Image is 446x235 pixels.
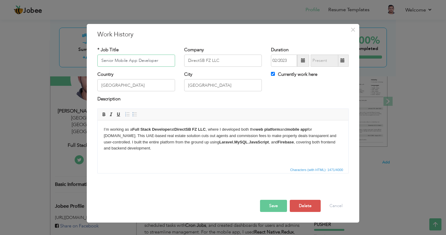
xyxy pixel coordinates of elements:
[271,72,275,76] input: Currently work here
[100,111,107,118] a: Bold
[290,200,321,212] button: Delete
[271,55,297,67] input: From
[289,167,344,173] span: Characters (with HTML): 1471/4000
[311,55,338,67] input: Present
[350,24,356,35] span: ×
[97,47,119,53] label: * Job Title
[184,47,204,53] label: Company
[97,30,349,39] h3: Work History
[131,111,138,118] a: Insert/Remove Bulleted List
[184,71,192,78] label: City
[124,111,131,118] a: Insert/Remove Numbered List
[289,167,345,173] div: Statistics
[323,200,349,212] button: Cancel
[97,96,120,102] label: Description
[271,71,317,78] label: Currently work here
[98,120,348,166] iframe: Rich Text Editor, workEditor
[108,111,114,118] a: Italic
[115,111,122,118] a: Underline
[260,200,287,212] button: Save
[97,71,113,78] label: Country
[348,25,358,35] button: Close
[271,47,289,53] label: Duration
